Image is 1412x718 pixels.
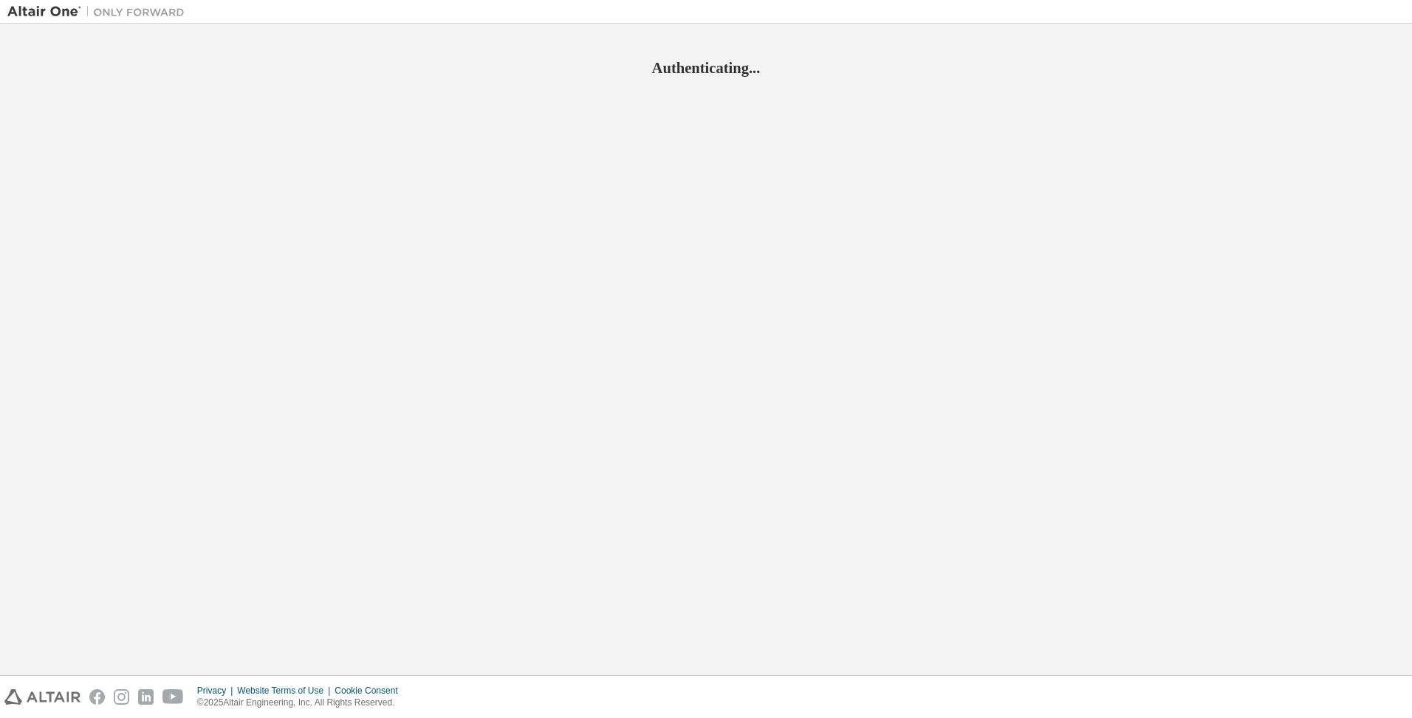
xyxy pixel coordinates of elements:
[197,697,407,709] p: © 2025 Altair Engineering, Inc. All Rights Reserved.
[114,689,129,705] img: instagram.svg
[197,685,237,697] div: Privacy
[162,689,184,705] img: youtube.svg
[237,685,335,697] div: Website Terms of Use
[4,689,80,705] img: altair_logo.svg
[335,685,406,697] div: Cookie Consent
[7,58,1405,78] h2: Authenticating...
[138,689,154,705] img: linkedin.svg
[89,689,105,705] img: facebook.svg
[7,4,192,19] img: Altair One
